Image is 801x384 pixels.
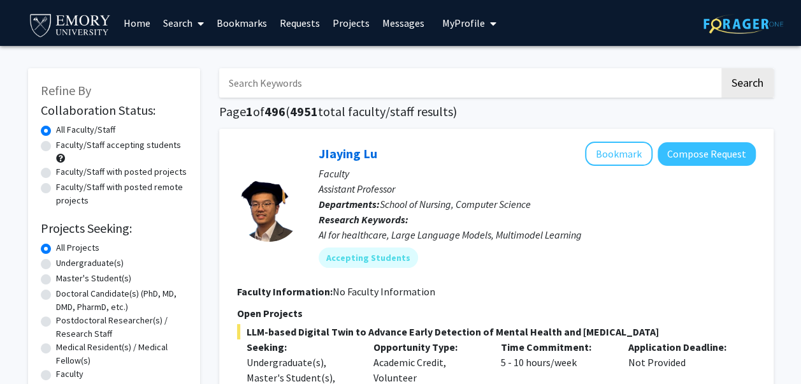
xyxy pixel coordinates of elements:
b: Departments: [319,198,380,210]
span: 4951 [290,103,318,119]
span: 496 [264,103,285,119]
h2: Collaboration Status: [41,103,187,118]
span: 1 [246,103,253,119]
label: Postdoctoral Researcher(s) / Research Staff [56,314,187,341]
a: JIaying Lu [319,145,377,161]
p: Seeking: [247,339,355,355]
button: Add JIaying Lu to Bookmarks [585,142,653,166]
p: Assistant Professor [319,181,756,196]
p: Time Commitment: [501,339,609,355]
a: Search [157,1,210,45]
span: School of Nursing, Computer Science [380,198,531,210]
a: Home [117,1,157,45]
h1: Page of ( total faculty/staff results) [219,104,774,119]
label: Undergraduate(s) [56,256,124,270]
span: LLM-based Digital Twin to Advance Early Detection of Mental Health and [MEDICAL_DATA] [237,324,756,339]
p: Application Deadline: [628,339,737,355]
p: Opportunity Type: [373,339,482,355]
p: Open Projects [237,306,756,321]
span: My Profile [442,17,485,29]
label: Doctoral Candidate(s) (PhD, MD, DMD, PharmD, etc.) [56,287,187,314]
a: Projects [326,1,376,45]
div: AI for healthcare, Large Language Models, Multimodel Learning [319,227,756,242]
a: Bookmarks [210,1,273,45]
b: Faculty Information: [237,285,333,298]
label: Faculty [56,367,83,381]
label: All Faculty/Staff [56,123,115,137]
input: Search Keywords [219,68,719,98]
label: Medical Resident(s) / Medical Fellow(s) [56,341,187,367]
a: Messages [376,1,431,45]
label: All Projects [56,241,99,255]
button: Compose Request to JIaying Lu [658,142,756,166]
span: No Faculty Information [333,285,435,298]
b: Research Keywords: [319,213,408,226]
button: Search [721,68,774,98]
a: Requests [273,1,326,45]
label: Master's Student(s) [56,272,131,285]
label: Faculty/Staff with posted projects [56,165,187,179]
mat-chip: Accepting Students [319,247,418,268]
label: Faculty/Staff accepting students [56,138,181,152]
label: Faculty/Staff with posted remote projects [56,181,187,207]
p: Faculty [319,166,756,181]
img: ForagerOne Logo [704,14,783,34]
img: Emory University Logo [28,10,113,39]
iframe: Chat [10,327,54,374]
h2: Projects Seeking: [41,221,187,236]
span: Refine By [41,82,91,98]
